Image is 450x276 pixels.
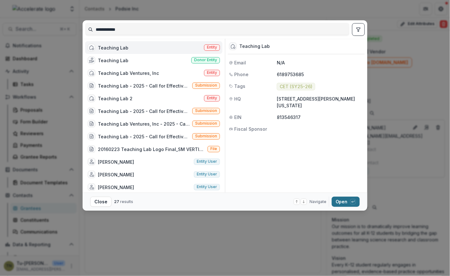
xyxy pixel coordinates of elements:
[277,114,364,121] p: 813546317
[98,44,128,51] div: Teaching Lab
[114,199,119,204] span: 27
[98,108,190,115] div: Teaching Lab - 2025 - Call for Effective Technology Grant Application
[98,121,190,127] div: Teaching Lab Ventures, Inc - 2025 - Call for Effective Technology Grant Application
[98,57,128,64] div: Teaching Lab
[98,184,134,191] div: [PERSON_NAME]
[277,59,364,66] p: N/A
[280,84,312,89] span: CET (SY25-26)
[234,114,242,121] span: EIN
[332,197,360,207] button: Open
[98,82,190,89] div: Teaching Lab - 2025 - Call for Effective Technology Grant Application
[197,185,217,189] span: Entity user
[90,197,112,207] button: Close
[195,121,217,126] span: Submission
[195,83,217,88] span: Submission
[197,159,217,164] span: Entity user
[277,95,364,109] p: [STREET_ADDRESS][PERSON_NAME][US_STATE]
[195,134,217,138] span: Submission
[98,133,190,140] div: Teaching Lab - 2025 - Call for Effective Technology Grant Application
[210,147,217,151] span: File
[98,159,134,165] div: [PERSON_NAME]
[352,23,365,36] button: toggle filters
[207,96,217,100] span: Entity
[234,95,241,102] span: HQ
[98,95,133,102] div: Teaching Lab 2
[277,71,364,78] p: 6189753685
[234,83,245,89] span: Tags
[234,126,267,132] span: Fiscal Sponsor
[234,71,249,78] span: Phone
[310,199,326,205] span: Navigate
[120,199,133,204] span: results
[197,172,217,176] span: Entity user
[98,146,205,153] div: 20160223 Teaching Lab Logo Final_SM VERTICAL (6).png
[207,45,217,49] span: Entity
[239,44,270,49] div: Teaching Lab
[98,171,134,178] div: [PERSON_NAME]
[194,58,217,62] span: Donor entity
[195,108,217,113] span: Submission
[207,70,217,75] span: Entity
[234,59,246,66] span: Email
[98,70,159,76] div: Teaching Lab Ventures, Inc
